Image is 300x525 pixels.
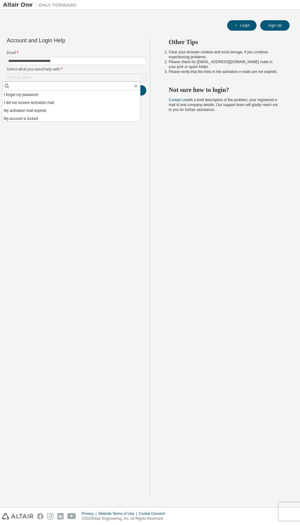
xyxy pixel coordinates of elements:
li: Please check for [EMAIL_ADDRESS][DOMAIN_NAME] mails in your junk or spam folder. [169,59,279,69]
img: facebook.svg [37,513,43,519]
li: I forgot my password [2,91,140,99]
h2: Other Tips [169,38,279,46]
li: Clear your browser cookies and local storage, if you continue experiencing problems. [169,50,279,59]
p: © 2025 Altair Engineering, Inc. All Rights Reserved. [82,516,169,521]
li: Please verify that the links in the activation e-mails are not expired. [169,69,279,74]
label: Email [7,50,146,55]
button: Sign Up [260,20,290,31]
img: youtube.svg [67,513,76,519]
label: Select what you need help with [7,67,146,72]
div: Website Terms of Use [98,511,139,516]
div: Privacy [82,511,98,516]
img: instagram.svg [47,513,54,519]
div: Click to select [8,75,31,80]
a: Contact us [169,98,186,102]
h2: Not sure how to login? [169,86,279,94]
img: linkedin.svg [57,513,64,519]
div: Cookie Consent [139,511,168,516]
span: with a brief description of the problem, your registered e-mail id and company details. Our suppo... [169,98,278,112]
img: Altair One [3,2,80,8]
div: Account and Login Help [7,38,118,43]
button: Login [227,20,257,31]
img: altair_logo.svg [2,513,33,519]
div: Click to select [7,74,146,81]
